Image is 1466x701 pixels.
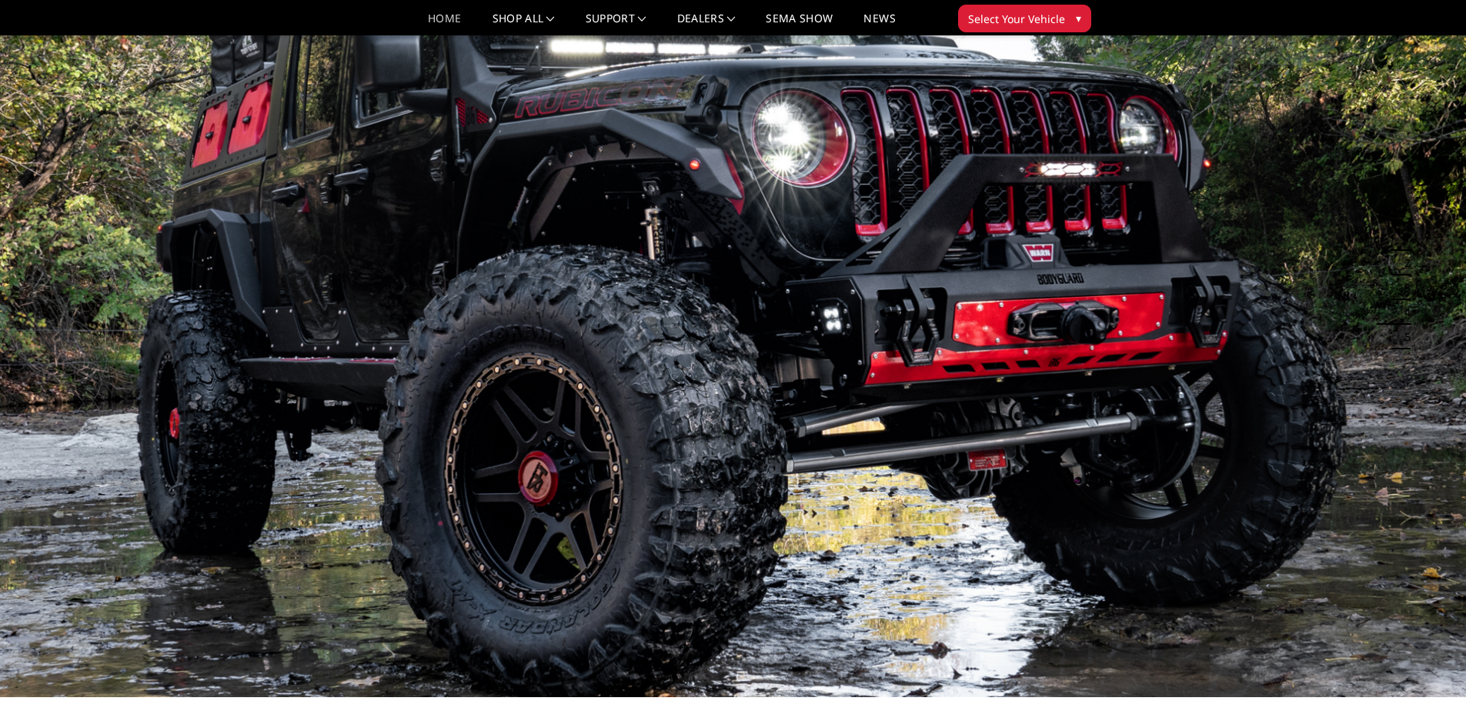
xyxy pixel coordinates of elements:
[958,5,1091,32] button: Select Your Vehicle
[493,13,555,35] a: shop all
[863,13,895,35] a: News
[1389,627,1466,701] iframe: Chat Widget
[1395,251,1411,275] button: 2 of 5
[1076,10,1081,26] span: ▾
[1395,300,1411,325] button: 4 of 5
[1395,275,1411,300] button: 3 of 5
[428,13,461,35] a: Home
[1395,325,1411,349] button: 5 of 5
[968,11,1065,27] span: Select Your Vehicle
[677,13,736,35] a: Dealers
[766,13,833,35] a: SEMA Show
[1395,226,1411,251] button: 1 of 5
[586,13,646,35] a: Support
